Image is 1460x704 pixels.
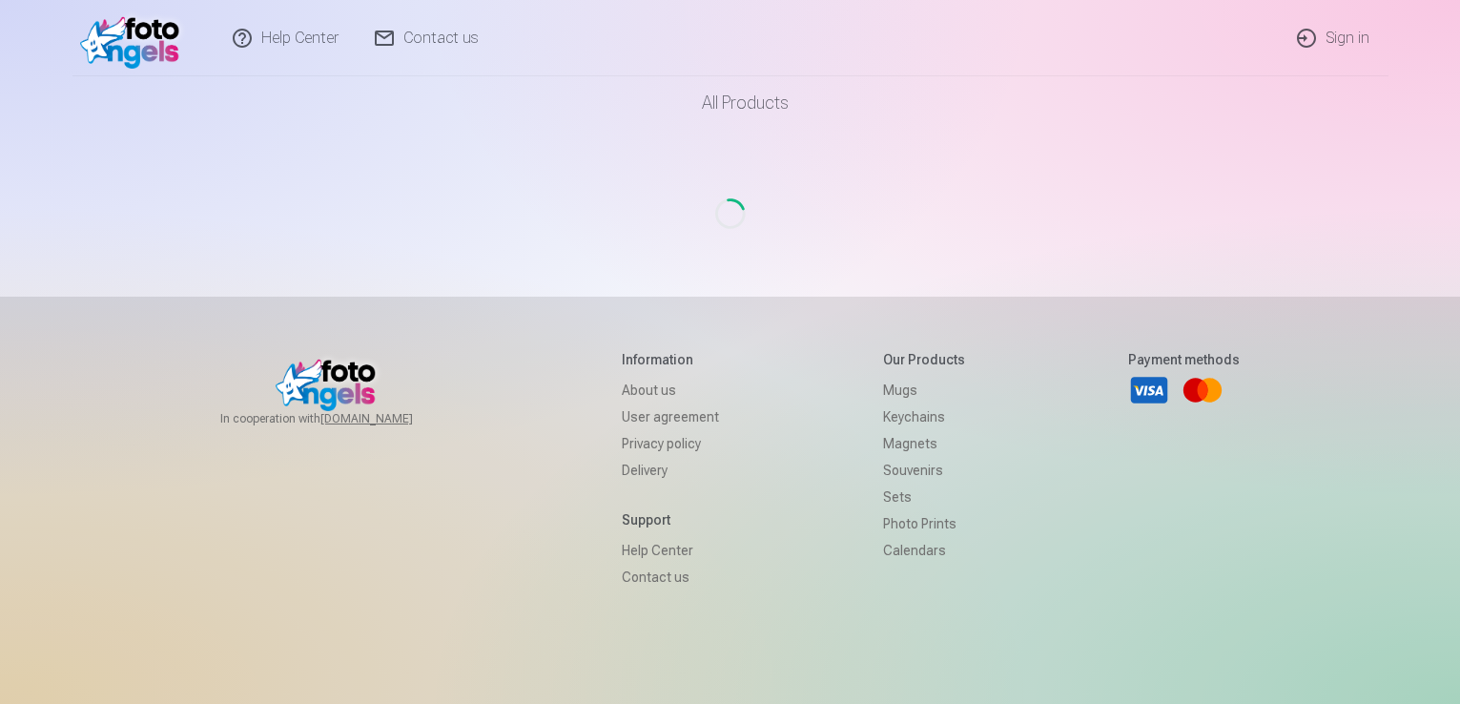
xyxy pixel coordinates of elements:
a: About us [622,377,719,404]
a: Keychains [883,404,965,430]
a: Photo prints [883,510,965,537]
a: Sets [883,484,965,510]
h5: Support [622,510,719,529]
a: Calendars [883,537,965,564]
a: Mugs [883,377,965,404]
h5: Payment methods [1128,350,1240,369]
span: In cooperation with [220,411,459,426]
a: Visa [1128,369,1170,411]
a: Privacy policy [622,430,719,457]
img: /v1 [80,8,190,69]
h5: Information [622,350,719,369]
a: User agreement [622,404,719,430]
a: All products [648,76,812,130]
a: Help Center [622,537,719,564]
a: Mastercard [1182,369,1224,411]
a: Delivery [622,457,719,484]
a: [DOMAIN_NAME] [320,411,459,426]
a: Magnets [883,430,965,457]
h5: Our products [883,350,965,369]
a: Contact us [622,564,719,590]
a: Souvenirs [883,457,965,484]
